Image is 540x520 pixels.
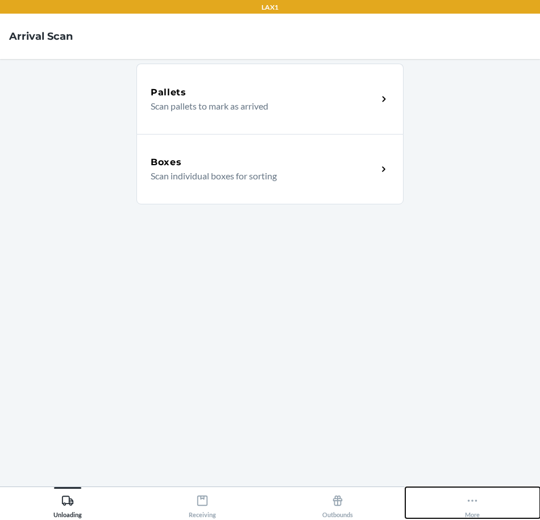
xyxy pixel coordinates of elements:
[136,134,404,204] a: BoxesScan individual boxes for sorting
[261,2,279,12] p: LAX1
[151,169,368,183] p: Scan individual boxes for sorting
[151,86,186,99] h5: Pallets
[9,29,73,44] h4: Arrival Scan
[151,99,368,113] p: Scan pallets to mark as arrived
[322,490,353,518] div: Outbounds
[270,487,405,518] button: Outbounds
[465,490,480,518] div: More
[136,64,404,134] a: PalletsScan pallets to mark as arrived
[189,490,216,518] div: Receiving
[151,156,182,169] h5: Boxes
[53,490,82,518] div: Unloading
[135,487,271,518] button: Receiving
